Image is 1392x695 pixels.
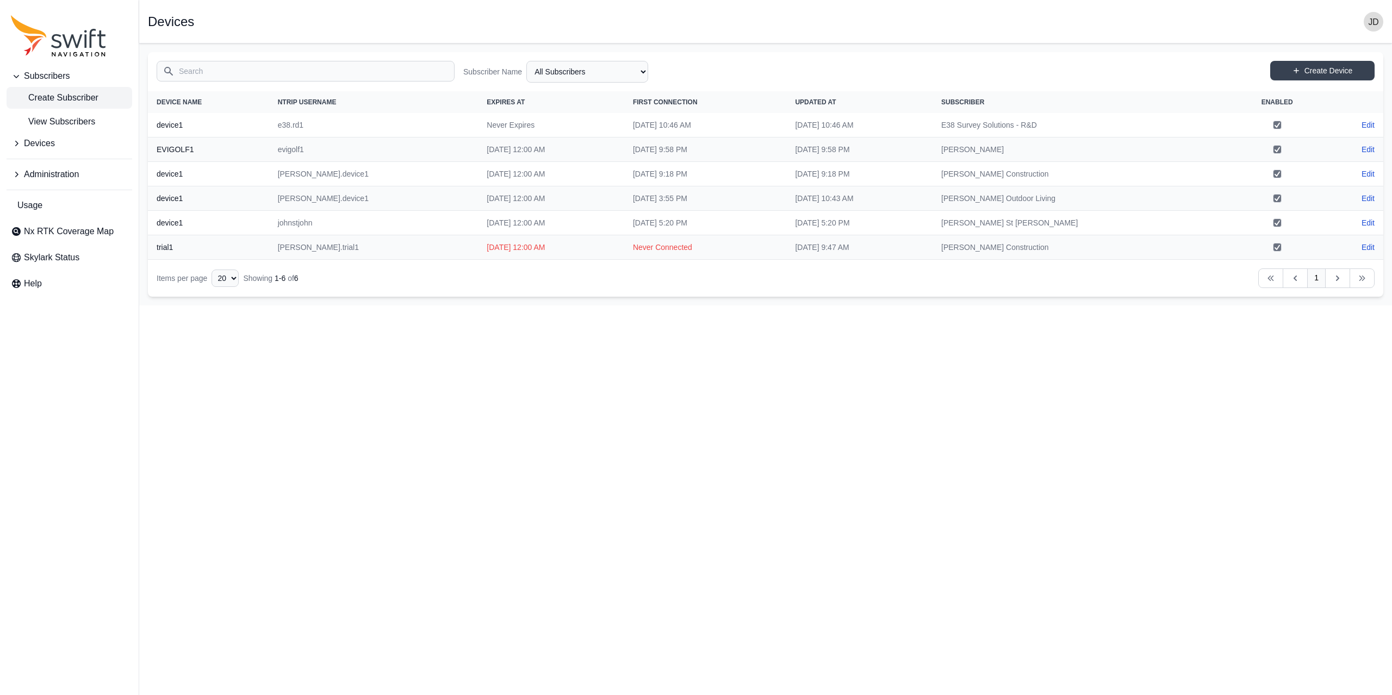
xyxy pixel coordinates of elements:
td: e38.rd1 [269,113,478,137]
span: 6 [294,274,299,283]
span: Devices [24,137,55,150]
button: Subscribers [7,65,132,87]
span: View Subscribers [11,115,95,128]
td: [DATE] 9:47 AM [786,235,933,260]
td: evigolf1 [269,137,478,162]
th: device1 [148,162,269,186]
td: [PERSON_NAME] [933,137,1230,162]
th: device1 [148,186,269,211]
td: [PERSON_NAME].trial1 [269,235,478,260]
a: Edit [1362,168,1375,179]
td: [DATE] 12:00 AM [478,211,624,235]
label: Subscriber Name [463,66,522,77]
span: Help [24,277,42,290]
a: View Subscribers [7,111,132,133]
a: Create Subscriber [7,87,132,109]
a: Edit [1362,217,1375,228]
a: Help [7,273,132,295]
a: Edit [1362,120,1375,130]
td: [DATE] 12:00 AM [478,235,624,260]
a: Edit [1362,144,1375,155]
a: Edit [1362,193,1375,204]
td: [DATE] 5:20 PM [786,211,933,235]
div: Showing of [243,273,298,284]
button: Administration [7,164,132,185]
span: Nx RTK Coverage Map [24,225,114,238]
span: Usage [17,199,42,212]
td: [DATE] 10:46 AM [786,113,933,137]
th: device1 [148,113,269,137]
select: Subscriber [526,61,648,83]
td: [DATE] 12:00 AM [478,162,624,186]
td: [PERSON_NAME] Construction [933,235,1230,260]
th: Device Name [148,91,269,113]
td: Never Connected [624,235,787,260]
td: johnstjohn [269,211,478,235]
th: NTRIP Username [269,91,478,113]
td: [PERSON_NAME] Construction [933,162,1230,186]
span: Subscribers [24,70,70,83]
span: Updated At [795,98,836,106]
td: [PERSON_NAME].device1 [269,186,478,211]
a: Usage [7,195,132,216]
select: Display Limit [212,270,239,287]
a: Edit [1362,242,1375,253]
span: 1 - 6 [275,274,285,283]
a: Skylark Status [7,247,132,268]
img: user photo [1364,12,1383,32]
span: First Connection [633,98,698,106]
th: Enabled [1230,91,1325,113]
td: Never Expires [478,113,624,137]
td: [DATE] 10:43 AM [786,186,933,211]
button: Devices [7,133,132,154]
span: Administration [24,168,79,181]
span: Skylark Status [24,251,79,264]
span: Create Subscriber [11,91,98,104]
th: EVIGOLF1 [148,137,269,162]
nav: Table navigation [148,260,1383,297]
td: [DATE] 10:46 AM [624,113,787,137]
th: trial1 [148,235,269,260]
span: Expires At [487,98,525,106]
a: 1 [1307,268,1326,288]
a: Create Device [1270,61,1375,80]
span: Items per page [157,274,207,283]
td: [DATE] 9:58 PM [624,137,787,162]
td: E38 Survey Solutions - R&D [933,113,1230,137]
th: device1 [148,211,269,235]
td: [DATE] 5:20 PM [624,211,787,235]
th: Subscriber [933,91,1230,113]
input: Search [157,61,455,82]
td: [PERSON_NAME] Outdoor Living [933,186,1230,211]
td: [DATE] 9:18 PM [786,162,933,186]
td: [DATE] 3:55 PM [624,186,787,211]
td: [PERSON_NAME] St [PERSON_NAME] [933,211,1230,235]
td: [PERSON_NAME].device1 [269,162,478,186]
td: [DATE] 12:00 AM [478,137,624,162]
td: [DATE] 12:00 AM [478,186,624,211]
td: [DATE] 9:18 PM [624,162,787,186]
h1: Devices [148,15,194,28]
a: Nx RTK Coverage Map [7,221,132,242]
td: [DATE] 9:58 PM [786,137,933,162]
